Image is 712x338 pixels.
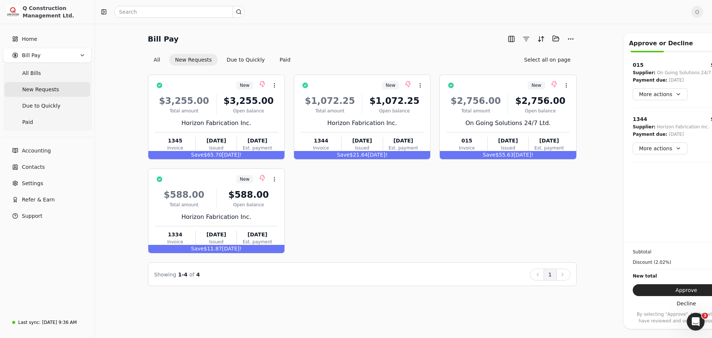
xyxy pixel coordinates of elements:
[488,145,528,151] div: Issued
[23,4,88,19] div: Q Construction Management Ltd.
[687,313,705,331] iframe: Intercom live chat
[154,272,176,278] span: Showing
[440,151,576,159] div: $55.63
[511,108,569,114] div: Open balance
[301,145,341,151] div: Invoice
[483,152,495,158] span: Save
[3,160,92,174] a: Contacts
[196,239,237,245] div: Issued
[220,108,278,114] div: Open balance
[691,6,703,18] button: Q
[657,123,709,131] div: Horizon Fabrication Inc.
[294,151,430,159] div: $21.64
[22,52,40,59] span: Bill Pay
[155,119,278,128] div: Horizon Fabrication Inc.
[3,176,92,191] a: Settings
[488,137,528,145] div: [DATE]
[342,137,382,145] div: [DATE]
[237,137,277,145] div: [DATE]
[22,35,37,43] span: Home
[196,137,237,145] div: [DATE]
[22,147,51,155] span: Accounting
[155,188,213,201] div: $588.00
[220,201,278,208] div: Open balance
[22,180,43,187] span: Settings
[237,145,277,151] div: Est. payment
[155,201,213,208] div: Total amount
[189,272,195,278] span: of
[155,108,213,114] div: Total amount
[550,33,562,45] button: Batch (0)
[365,108,423,114] div: Open balance
[148,54,297,66] div: Invoice filter options
[191,246,204,252] span: Save
[301,119,423,128] div: Horizon Fabrication Inc.
[22,163,45,171] span: Contacts
[3,316,92,329] a: Last sync:[DATE] 9:36 AM
[368,152,388,158] span: [DATE]!
[4,66,90,81] a: All Bills
[6,5,20,19] img: 3171ca1f-602b-4dfe-91f0-0ace091e1481.jpeg
[301,94,359,108] div: $1,072.25
[22,102,60,110] span: Due to Quickly
[633,88,688,100] button: More actions
[633,115,647,123] div: 1344
[221,54,271,66] button: Due to Quickly
[155,145,195,151] div: Invoice
[386,82,395,89] span: New
[155,231,195,239] div: 1334
[702,313,708,319] span: 3
[633,259,671,266] div: Discount (2.02%)
[633,123,655,131] div: Supplier:
[446,94,505,108] div: $2,756.00
[196,231,237,239] div: [DATE]
[301,137,341,145] div: 1344
[3,48,92,63] button: Bill Pay
[514,152,533,158] span: [DATE]!
[22,196,55,204] span: Refer & Earn
[531,82,541,89] span: New
[169,54,218,66] button: New Requests
[196,145,237,151] div: Issued
[365,94,423,108] div: $1,072.25
[544,269,557,280] button: 1
[383,145,423,151] div: Est. payment
[222,246,241,252] span: [DATE]!
[148,151,284,159] div: $65.70
[240,176,250,183] span: New
[155,213,278,221] div: Horizon Fabrication Inc.
[240,82,250,89] span: New
[220,188,278,201] div: $588.00
[22,86,59,93] span: New Requests
[529,137,569,145] div: [DATE]
[3,209,92,223] button: Support
[4,98,90,113] a: Due to Quickly
[3,32,92,46] a: Home
[518,54,576,66] button: Select all on page
[237,239,277,245] div: Est. payment
[529,145,569,151] div: Est. payment
[446,119,569,128] div: On Going Solutions 24/7 Ltd.
[220,94,278,108] div: $3,255.00
[114,6,245,18] input: Search
[22,212,42,220] span: Support
[633,142,688,154] button: More actions
[222,152,241,158] span: [DATE]!
[633,248,651,256] div: Subtotal
[155,137,195,145] div: 1345
[22,118,33,126] span: Paid
[148,54,166,66] button: All
[191,152,204,158] span: Save
[342,145,382,151] div: Issued
[178,272,187,278] span: 1 - 4
[148,33,179,45] h2: Bill Pay
[535,33,547,45] button: Sort
[337,152,349,158] span: Save
[42,319,77,326] div: [DATE] 9:36 AM
[383,137,423,145] div: [DATE]
[446,145,487,151] div: Invoice
[274,54,296,66] button: Paid
[155,239,195,245] div: Invoice
[196,272,200,278] span: 4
